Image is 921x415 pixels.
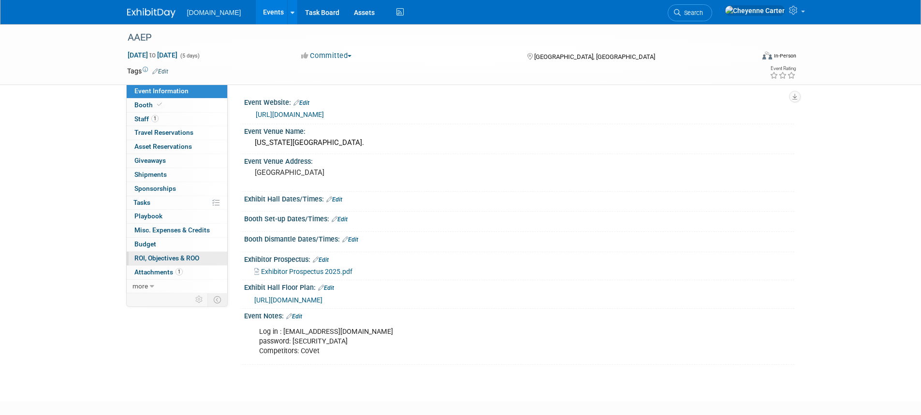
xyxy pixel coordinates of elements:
[134,157,166,164] span: Giveaways
[251,135,787,150] div: [US_STATE][GEOGRAPHIC_DATA].
[127,51,178,59] span: [DATE] [DATE]
[244,232,794,244] div: Booth Dismantle Dates/Times:
[774,52,796,59] div: In-Person
[132,282,148,290] span: more
[134,101,164,109] span: Booth
[127,154,227,168] a: Giveaways
[127,280,227,293] a: more
[127,140,227,154] a: Asset Reservations
[252,322,688,361] div: Log in : [EMAIL_ADDRESS][DOMAIN_NAME] password: [SECURITY_DATA] Competitors: CoVet
[127,196,227,210] a: Tasks
[534,53,655,60] span: [GEOGRAPHIC_DATA], [GEOGRAPHIC_DATA]
[134,240,156,248] span: Budget
[157,102,162,107] i: Booth reservation complete
[298,51,355,61] button: Committed
[668,4,712,21] a: Search
[187,9,241,16] span: [DOMAIN_NAME]
[244,212,794,224] div: Booth Set-up Dates/Times:
[134,171,167,178] span: Shipments
[191,293,208,306] td: Personalize Event Tab Strip
[175,268,183,275] span: 1
[342,236,358,243] a: Edit
[244,154,794,166] div: Event Venue Address:
[244,252,794,265] div: Exhibitor Prospectus:
[127,168,227,182] a: Shipments
[134,87,189,95] span: Event Information
[134,129,193,136] span: Travel Reservations
[134,185,176,192] span: Sponsorships
[134,268,183,276] span: Attachments
[127,99,227,112] a: Booth
[134,115,159,123] span: Staff
[127,182,227,196] a: Sponsorships
[244,309,794,321] div: Event Notes:
[318,285,334,291] a: Edit
[261,268,352,275] span: Exhibitor Prospectus 2025.pdf
[254,296,322,304] a: [URL][DOMAIN_NAME]
[134,143,192,150] span: Asset Reservations
[697,50,797,65] div: Event Format
[244,280,794,293] div: Exhibit Hall Floor Plan:
[148,51,157,59] span: to
[127,238,227,251] a: Budget
[256,111,324,118] a: [URL][DOMAIN_NAME]
[127,8,175,18] img: ExhibitDay
[127,85,227,98] a: Event Information
[127,266,227,279] a: Attachments1
[762,52,772,59] img: Format-Inperson.png
[134,212,162,220] span: Playbook
[127,252,227,265] a: ROI, Objectives & ROO
[179,53,200,59] span: (5 days)
[152,68,168,75] a: Edit
[244,192,794,204] div: Exhibit Hall Dates/Times:
[134,226,210,234] span: Misc. Expenses & Credits
[244,95,794,108] div: Event Website:
[244,124,794,136] div: Event Venue Name:
[207,293,227,306] td: Toggle Event Tabs
[127,210,227,223] a: Playbook
[313,257,329,263] a: Edit
[127,224,227,237] a: Misc. Expenses & Credits
[326,196,342,203] a: Edit
[133,199,150,206] span: Tasks
[332,216,348,223] a: Edit
[134,254,199,262] span: ROI, Objectives & ROO
[151,115,159,122] span: 1
[770,66,796,71] div: Event Rating
[255,168,463,177] pre: [GEOGRAPHIC_DATA]
[681,9,703,16] span: Search
[127,126,227,140] a: Travel Reservations
[286,313,302,320] a: Edit
[127,113,227,126] a: Staff1
[254,268,352,275] a: Exhibitor Prospectus 2025.pdf
[127,66,168,76] td: Tags
[725,5,785,16] img: Cheyenne Carter
[124,29,740,46] div: AAEP
[293,100,309,106] a: Edit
